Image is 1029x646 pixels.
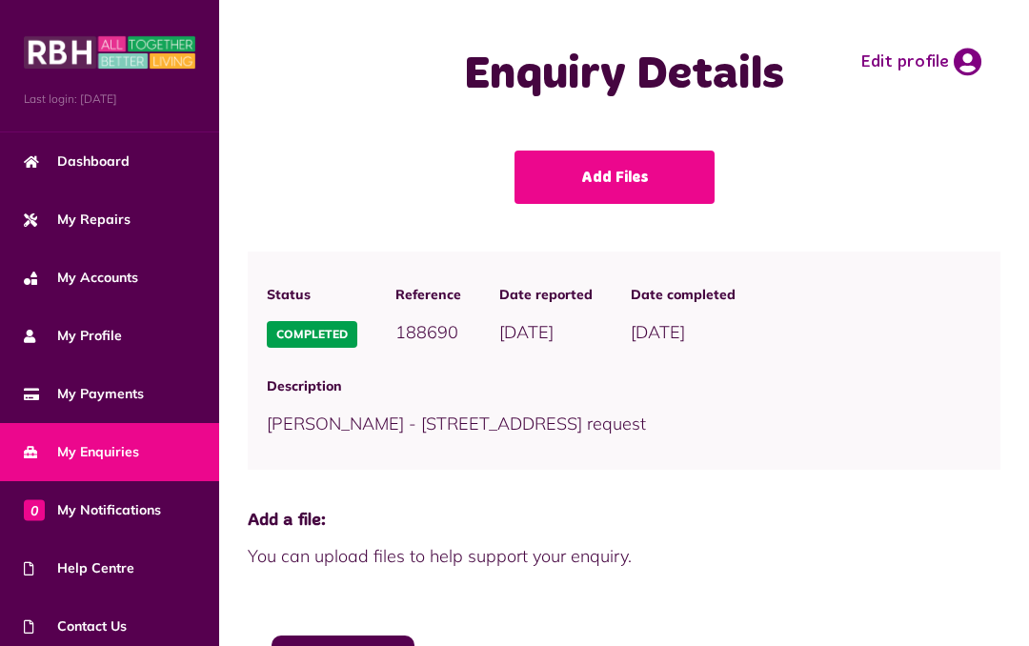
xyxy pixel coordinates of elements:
h1: Enquiry Details [312,48,936,103]
span: My Enquiries [24,442,139,462]
span: Add a file: [248,508,1000,534]
span: My Payments [24,384,144,404]
a: Add Files [514,151,715,204]
span: Completed [267,321,357,348]
span: [PERSON_NAME] - [STREET_ADDRESS] request [267,413,646,434]
span: My Notifications [24,500,161,520]
span: [DATE] [499,321,554,343]
span: Contact Us [24,616,127,636]
img: MyRBH [24,33,195,71]
span: 0 [24,499,45,520]
span: Last login: [DATE] [24,91,195,108]
span: Reference [395,285,461,305]
span: My Repairs [24,210,131,230]
span: Date reported [499,285,593,305]
span: Help Centre [24,558,134,578]
span: [DATE] [631,321,685,343]
span: Description [267,376,981,396]
span: Status [267,285,357,305]
span: Date completed [631,285,736,305]
span: 188690 [395,321,458,343]
a: Edit profile [860,48,981,76]
span: My Accounts [24,268,138,288]
span: You can upload files to help support your enquiry. [248,543,1000,569]
span: Dashboard [24,151,130,172]
span: My Profile [24,326,122,346]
